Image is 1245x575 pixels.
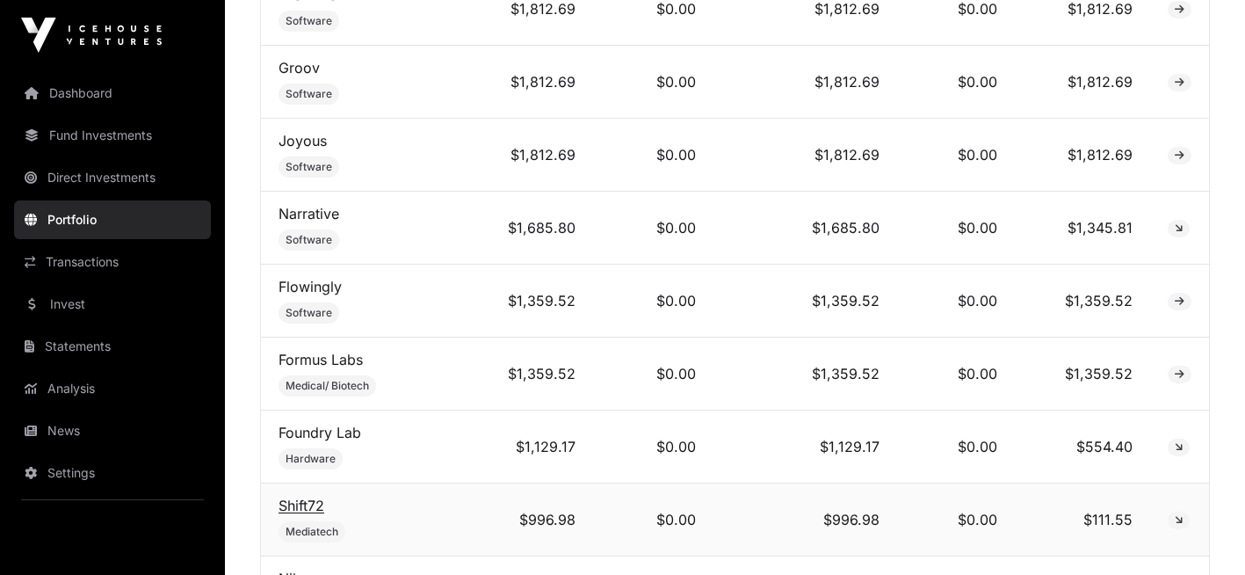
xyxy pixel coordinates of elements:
[713,46,897,119] td: $1,812.69
[1015,484,1150,557] td: $111.55
[897,119,1015,192] td: $0.00
[1015,192,1150,265] td: $1,345.81
[593,484,713,557] td: $0.00
[14,454,211,492] a: Settings
[286,525,338,539] span: Mediatech
[14,200,211,239] a: Portfolio
[14,74,211,113] a: Dashboard
[286,379,369,393] span: Medical/ Biotech
[713,192,897,265] td: $1,685.80
[480,119,593,192] td: $1,812.69
[1015,338,1150,411] td: $1,359.52
[593,46,713,119] td: $0.00
[713,338,897,411] td: $1,359.52
[897,484,1015,557] td: $0.00
[14,369,211,408] a: Analysis
[713,411,897,484] td: $1,129.17
[897,338,1015,411] td: $0.00
[897,192,1015,265] td: $0.00
[279,205,339,222] a: Narrative
[480,338,593,411] td: $1,359.52
[14,243,211,281] a: Transactions
[14,411,211,450] a: News
[713,484,897,557] td: $996.98
[593,192,713,265] td: $0.00
[279,59,320,76] a: Groov
[286,14,332,28] span: Software
[286,452,336,466] span: Hardware
[279,424,361,441] a: Foundry Lab
[593,338,713,411] td: $0.00
[1015,265,1150,338] td: $1,359.52
[286,306,332,320] span: Software
[480,192,593,265] td: $1,685.80
[897,411,1015,484] td: $0.00
[279,497,324,514] a: Shift72
[279,351,363,368] a: Formus Labs
[14,116,211,155] a: Fund Investments
[593,119,713,192] td: $0.00
[897,265,1015,338] td: $0.00
[279,278,342,295] a: Flowingly
[1015,411,1150,484] td: $554.40
[1157,491,1245,575] iframe: Chat Widget
[286,233,332,247] span: Software
[480,484,593,557] td: $996.98
[14,327,211,366] a: Statements
[480,411,593,484] td: $1,129.17
[1015,46,1150,119] td: $1,812.69
[14,158,211,197] a: Direct Investments
[713,119,897,192] td: $1,812.69
[480,265,593,338] td: $1,359.52
[279,132,327,149] a: Joyous
[14,285,211,324] a: Invest
[713,265,897,338] td: $1,359.52
[21,18,162,53] img: Icehouse Ventures Logo
[593,411,713,484] td: $0.00
[286,160,332,174] span: Software
[480,46,593,119] td: $1,812.69
[897,46,1015,119] td: $0.00
[1015,119,1150,192] td: $1,812.69
[286,87,332,101] span: Software
[593,265,713,338] td: $0.00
